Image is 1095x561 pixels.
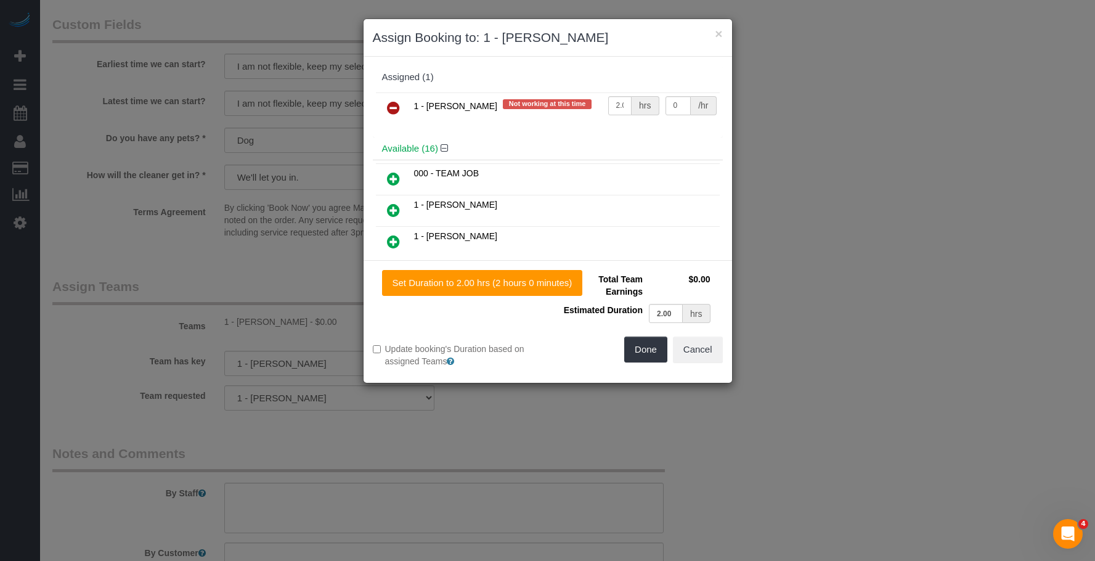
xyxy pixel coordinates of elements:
[632,96,659,115] div: hrs
[373,28,723,47] h3: Assign Booking to: 1 - [PERSON_NAME]
[414,168,479,178] span: 000 - TEAM JOB
[373,345,381,353] input: Update booking's Duration based on assigned Teams
[382,72,714,83] div: Assigned (1)
[382,144,714,154] h4: Available (16)
[564,305,643,315] span: Estimated Duration
[673,337,723,362] button: Cancel
[646,270,714,301] td: $0.00
[1078,519,1088,529] span: 4
[1053,519,1083,549] iframe: Intercom live chat
[691,96,716,115] div: /hr
[624,337,667,362] button: Done
[373,343,539,367] label: Update booking's Duration based on assigned Teams
[715,27,722,40] button: ×
[382,270,583,296] button: Set Duration to 2.00 hrs (2 hours 0 minutes)
[414,200,497,210] span: 1 - [PERSON_NAME]
[414,231,497,241] span: 1 - [PERSON_NAME]
[503,99,592,109] span: Not working at this time
[414,101,497,111] span: 1 - [PERSON_NAME]
[683,304,710,323] div: hrs
[557,270,646,301] td: Total Team Earnings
